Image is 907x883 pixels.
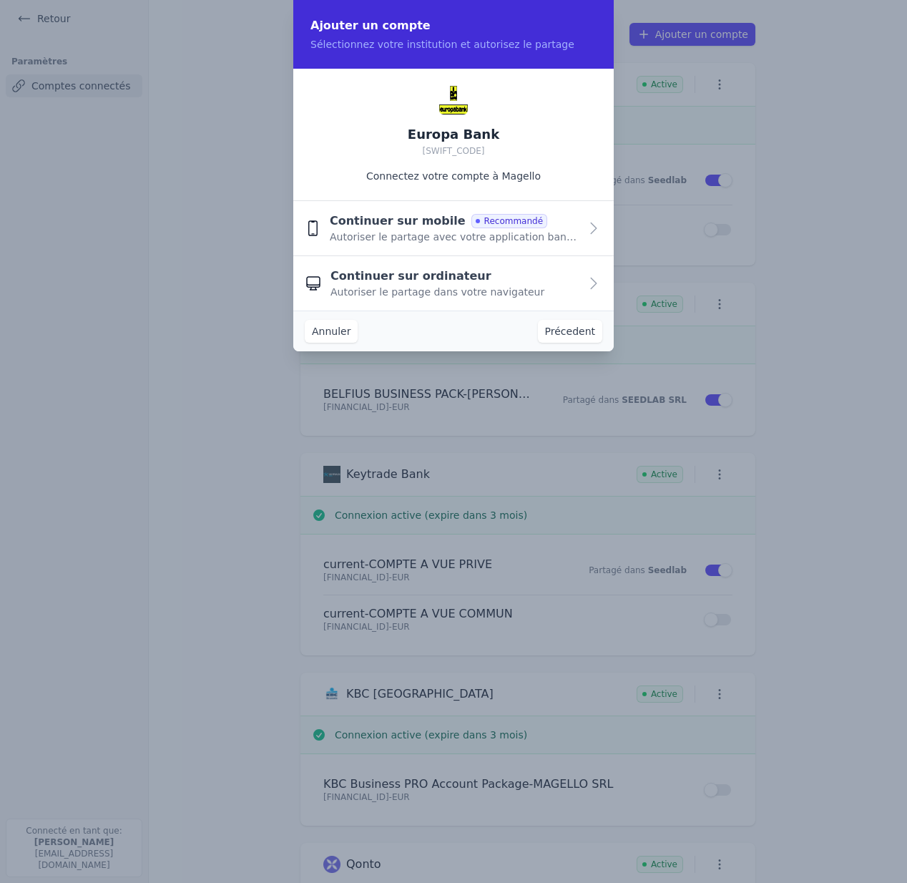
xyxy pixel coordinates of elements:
button: Continuer sur ordinateur Autoriser le partage dans votre navigateur [293,256,614,311]
span: Autoriser le partage avec votre application bancaire [330,230,579,244]
span: Autoriser le partage dans votre navigateur [330,285,544,299]
span: [SWIFT_CODE] [422,146,484,156]
button: Continuer sur mobile Recommandé Autoriser le partage avec votre application bancaire [293,201,614,256]
h2: Europa Bank [408,126,499,143]
p: Sélectionnez votre institution et autorisez le partage [310,37,597,52]
h2: Ajouter un compte [310,17,597,34]
p: Connectez votre compte à Magello [366,169,541,183]
span: Continuer sur ordinateur [330,268,491,285]
button: Précedent [538,320,602,343]
button: Annuler [305,320,358,343]
img: Europa Bank [439,86,468,114]
span: Continuer sur mobile [330,213,466,230]
span: Recommandé [471,214,547,228]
